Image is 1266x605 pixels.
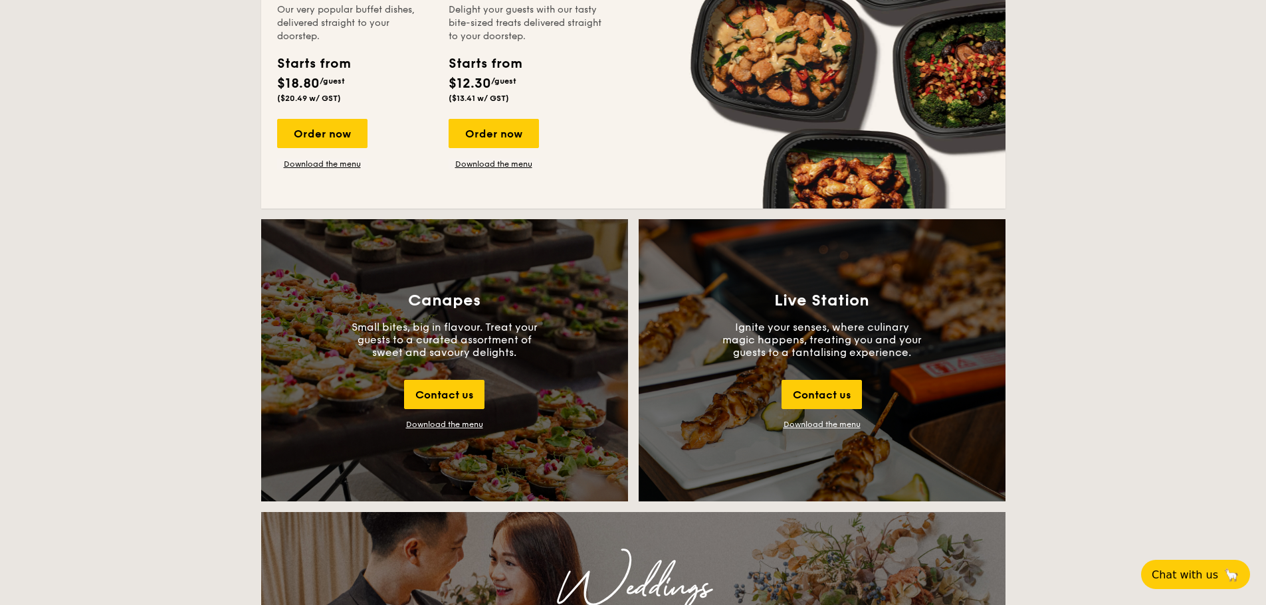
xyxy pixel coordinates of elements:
span: /guest [320,76,345,86]
div: Starts from [449,54,521,74]
button: Chat with us🦙 [1141,560,1250,589]
div: Order now [277,119,368,148]
span: /guest [491,76,516,86]
h3: Live Station [774,292,869,310]
div: Delight your guests with our tasty bite-sized treats delivered straight to your doorstep. [449,3,604,43]
div: Our very popular buffet dishes, delivered straight to your doorstep. [277,3,433,43]
span: ($13.41 w/ GST) [449,94,509,103]
div: Contact us [782,380,862,409]
div: Weddings [378,576,889,600]
div: Download the menu [406,420,483,429]
p: Small bites, big in flavour. Treat your guests to a curated assortment of sweet and savoury delig... [345,321,544,359]
span: $18.80 [277,76,320,92]
a: Download the menu [784,420,861,429]
p: Ignite your senses, where culinary magic happens, treating you and your guests to a tantalising e... [722,321,922,359]
h3: Canapes [408,292,480,310]
div: Order now [449,119,539,148]
span: $12.30 [449,76,491,92]
span: ($20.49 w/ GST) [277,94,341,103]
a: Download the menu [277,159,368,169]
div: Contact us [404,380,484,409]
div: Starts from [277,54,350,74]
a: Download the menu [449,159,539,169]
span: Chat with us [1152,568,1218,581]
span: 🦙 [1223,567,1239,582]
